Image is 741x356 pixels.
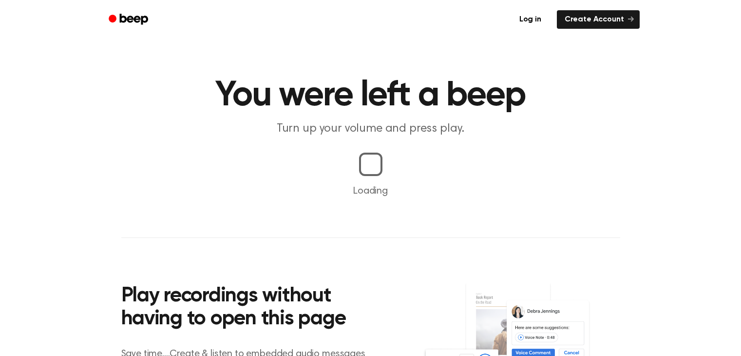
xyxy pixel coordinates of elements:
[121,78,620,113] h1: You were left a beep
[12,184,729,198] p: Loading
[557,10,640,29] a: Create Account
[102,10,157,29] a: Beep
[121,285,384,331] h2: Play recordings without having to open this page
[510,8,551,31] a: Log in
[184,121,558,137] p: Turn up your volume and press play.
